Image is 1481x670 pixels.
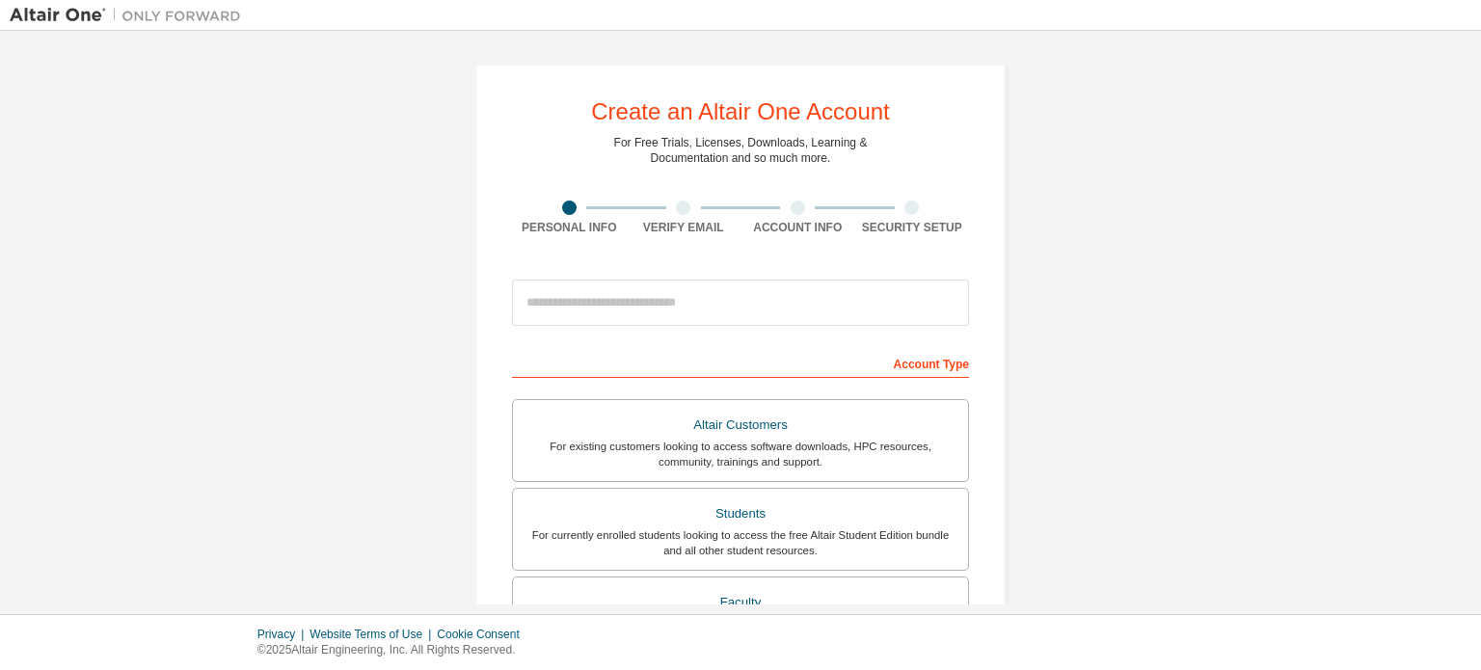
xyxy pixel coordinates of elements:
[525,412,956,439] div: Altair Customers
[257,627,310,642] div: Privacy
[525,589,956,616] div: Faculty
[437,627,530,642] div: Cookie Consent
[855,220,970,235] div: Security Setup
[512,347,969,378] div: Account Type
[257,642,531,658] p: © 2025 Altair Engineering, Inc. All Rights Reserved.
[525,527,956,558] div: For currently enrolled students looking to access the free Altair Student Edition bundle and all ...
[512,220,627,235] div: Personal Info
[627,220,741,235] div: Verify Email
[740,220,855,235] div: Account Info
[591,100,890,123] div: Create an Altair One Account
[525,439,956,469] div: For existing customers looking to access software downloads, HPC resources, community, trainings ...
[310,627,437,642] div: Website Terms of Use
[10,6,251,25] img: Altair One
[614,135,868,166] div: For Free Trials, Licenses, Downloads, Learning & Documentation and so much more.
[525,500,956,527] div: Students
